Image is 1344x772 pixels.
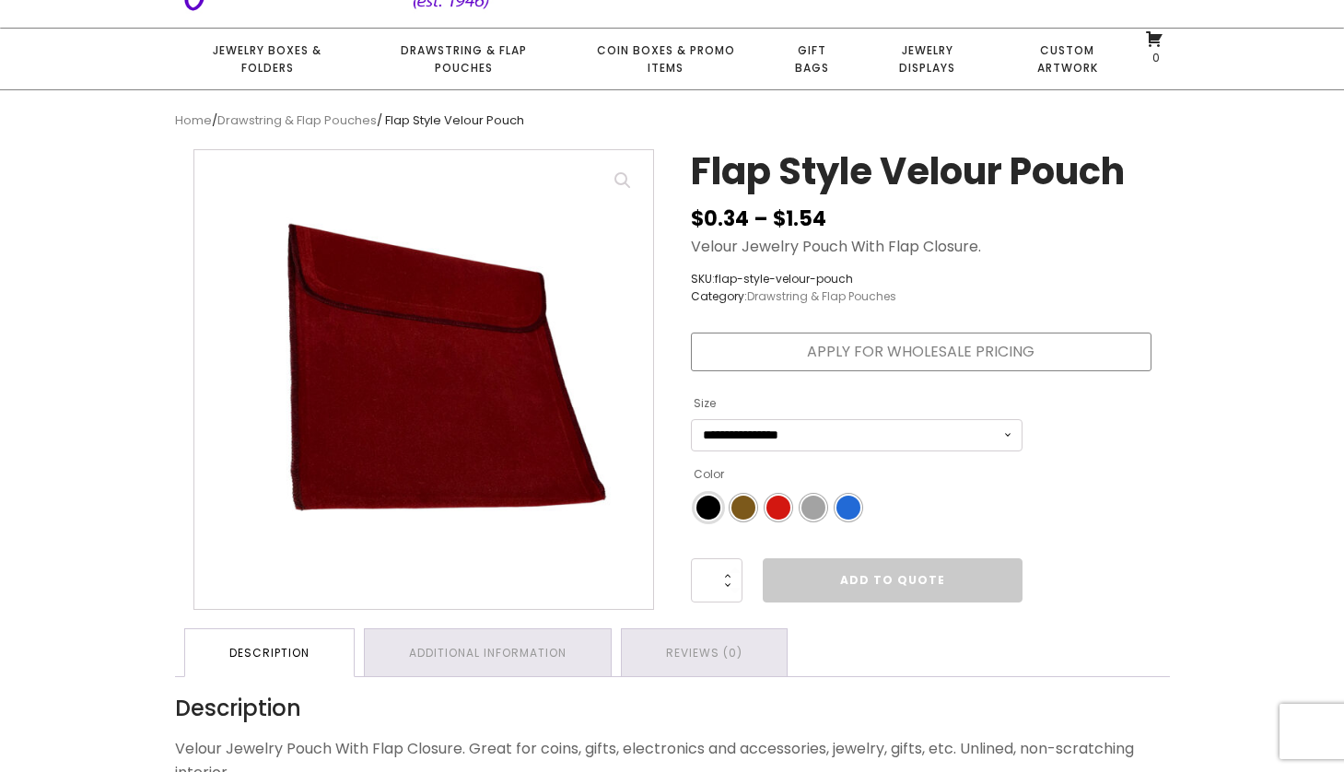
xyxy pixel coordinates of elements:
[691,270,896,287] span: SKU:
[365,629,611,676] a: Additional information
[765,29,859,89] a: Gift Bags
[691,558,742,602] input: Product quantity
[691,490,1023,525] ul: Color
[175,111,1170,131] nav: Breadcrumb
[691,205,749,233] bdi: 0.34
[859,29,996,89] a: Jewelry Displays
[694,389,716,418] label: Size
[996,29,1139,89] a: Custom Artwork
[754,205,768,233] span: –
[694,460,724,489] label: Color
[622,629,787,676] a: Reviews (0)
[835,494,862,521] li: Royal Blue
[691,287,896,305] span: Category:
[567,29,764,89] a: Coin Boxes & Promo Items
[773,205,786,233] span: $
[217,111,377,129] a: Drawstring & Flap Pouches
[185,629,354,676] a: Description
[1145,29,1163,64] a: 0
[765,494,792,521] li: Burgundy
[175,696,1170,722] h2: Description
[606,164,639,197] a: View full-screen image gallery
[1148,50,1160,65] span: 0
[715,271,853,287] span: flap-style-velour-pouch
[691,205,704,233] span: $
[691,333,1151,371] a: Apply for Wholesale Pricing
[800,494,827,521] li: Grey
[691,149,1125,203] h1: Flap Style Velour Pouch
[691,235,981,259] p: Velour Jewelry Pouch With Flap Closure.
[730,494,757,521] li: Brown
[360,29,567,89] a: Drawstring & Flap Pouches
[773,205,826,233] bdi: 1.54
[175,111,212,129] a: Home
[695,494,722,521] li: Black
[763,558,1023,602] a: Add to Quote
[747,288,896,304] a: Drawstring & Flap Pouches
[175,29,360,89] a: Jewelry Boxes & Folders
